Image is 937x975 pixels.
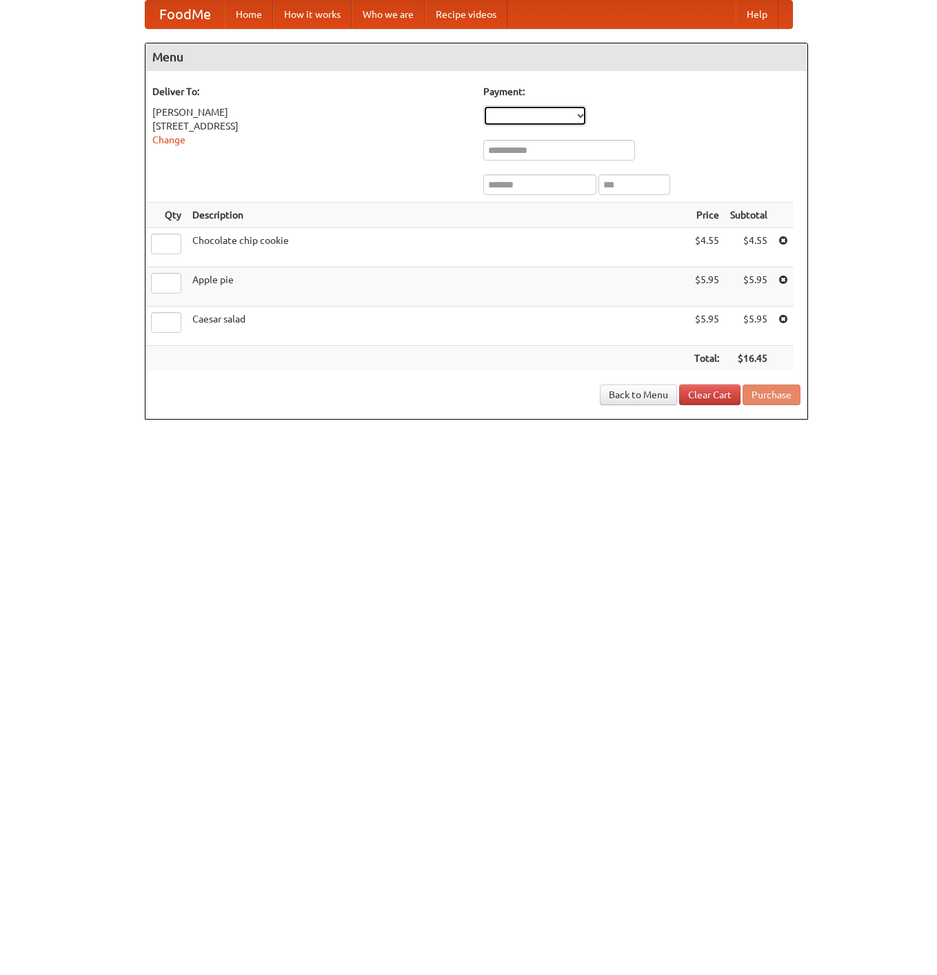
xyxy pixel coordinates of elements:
a: Home [225,1,273,28]
a: Recipe videos [425,1,507,28]
td: Chocolate chip cookie [187,228,689,267]
th: Description [187,203,689,228]
td: $5.95 [725,307,773,346]
th: Qty [145,203,187,228]
a: Back to Menu [600,384,677,405]
th: Price [689,203,725,228]
a: Help [736,1,778,28]
th: Subtotal [725,203,773,228]
td: Apple pie [187,267,689,307]
a: Change [152,134,185,145]
button: Purchase [743,384,800,405]
div: [PERSON_NAME] [152,105,470,119]
a: Clear Cart [679,384,740,405]
td: $4.55 [725,228,773,267]
td: $4.55 [689,228,725,267]
td: $5.95 [689,267,725,307]
div: [STREET_ADDRESS] [152,119,470,133]
a: Who we are [352,1,425,28]
h5: Payment: [483,85,800,99]
th: $16.45 [725,346,773,371]
td: $5.95 [725,267,773,307]
td: $5.95 [689,307,725,346]
h5: Deliver To: [152,85,470,99]
h4: Menu [145,43,807,71]
td: Caesar salad [187,307,689,346]
th: Total: [689,346,725,371]
a: How it works [273,1,352,28]
a: FoodMe [145,1,225,28]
